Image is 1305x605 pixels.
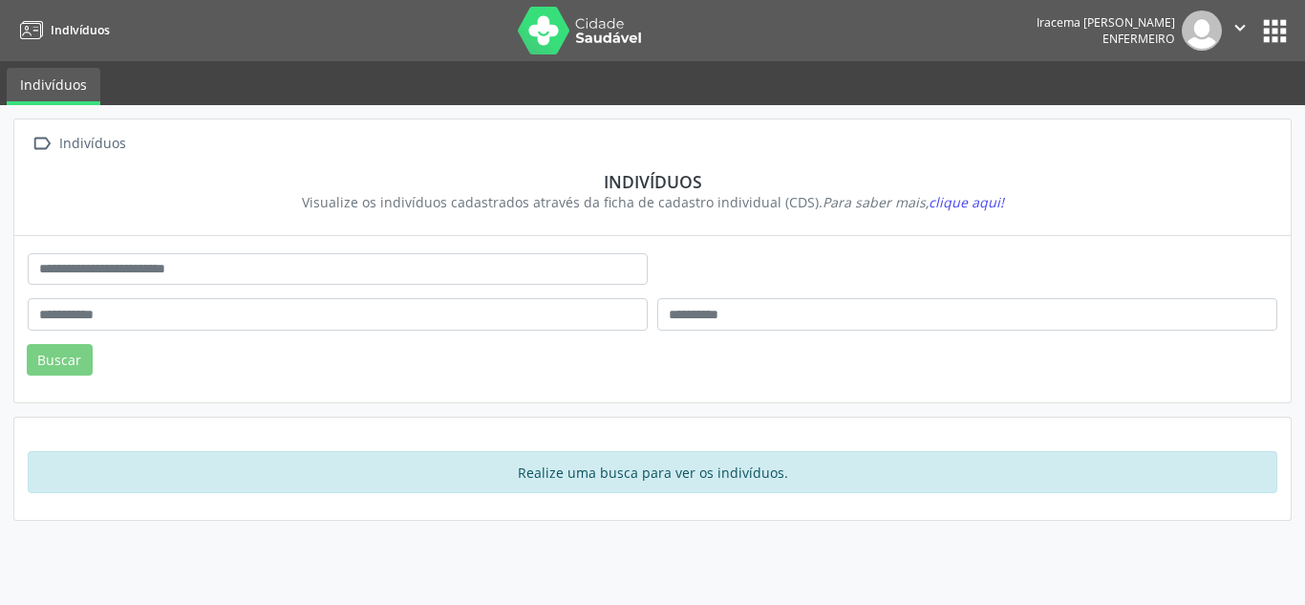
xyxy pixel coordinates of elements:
[823,193,1004,211] i: Para saber mais,
[28,130,55,158] i: 
[1037,14,1175,31] div: Iracema [PERSON_NAME]
[41,171,1264,192] div: Indivíduos
[28,130,129,158] a:  Indivíduos
[929,193,1004,211] span: clique aqui!
[1222,11,1258,51] button: 
[1182,11,1222,51] img: img
[41,192,1264,212] div: Visualize os indivíduos cadastrados através da ficha de cadastro individual (CDS).
[27,344,93,377] button: Buscar
[28,451,1277,493] div: Realize uma busca para ver os indivíduos.
[7,68,100,105] a: Indivíduos
[55,130,129,158] div: Indivíduos
[51,22,110,38] span: Indivíduos
[1258,14,1292,48] button: apps
[1102,31,1175,47] span: Enfermeiro
[1230,17,1251,38] i: 
[13,14,110,46] a: Indivíduos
